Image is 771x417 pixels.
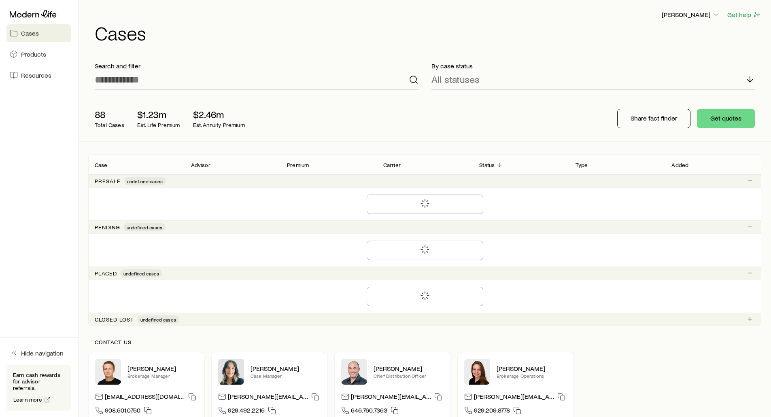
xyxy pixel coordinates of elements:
[21,349,64,357] span: Hide navigation
[497,364,567,373] p: [PERSON_NAME]
[431,62,755,70] p: By case status
[21,71,51,79] span: Resources
[193,109,245,120] p: $2.46m
[95,109,124,120] p: 88
[497,373,567,379] p: Brokerage Operations
[6,45,71,63] a: Products
[95,270,117,277] p: Placed
[21,29,39,37] span: Cases
[193,122,245,128] p: Est. Annuity Premium
[95,359,121,385] img: Rich Loeffler
[251,364,321,373] p: [PERSON_NAME]
[228,392,308,403] p: [PERSON_NAME][EMAIL_ADDRESS][DOMAIN_NAME]
[617,109,690,128] button: Share fact finder
[137,109,180,120] p: $1.23m
[251,373,321,379] p: Case Manager
[95,62,418,70] p: Search and filter
[474,392,554,403] p: [PERSON_NAME][EMAIL_ADDRESS][DOMAIN_NAME]
[431,74,480,85] p: All statuses
[88,155,761,326] div: Client cases
[631,114,677,122] p: Share fact finder
[105,392,185,403] p: [EMAIL_ADDRESS][DOMAIN_NAME]
[351,406,387,417] span: 646.760.7363
[127,178,163,184] span: undefined cases
[127,373,198,379] p: Brokerage Manager
[671,162,688,168] p: Added
[123,270,159,277] span: undefined cases
[95,224,120,231] p: Pending
[218,359,244,385] img: Lisette Vega
[464,359,490,385] img: Ellen Wall
[351,392,431,403] p: [PERSON_NAME][EMAIL_ADDRESS][DOMAIN_NAME]
[287,162,309,168] p: Premium
[576,162,588,168] p: Type
[191,162,210,168] p: Advisor
[228,406,265,417] span: 929.492.2216
[105,406,140,417] span: 908.601.0760
[127,364,198,373] p: [PERSON_NAME]
[95,162,108,168] p: Case
[95,122,124,128] p: Total Cases
[13,397,42,402] span: Learn more
[383,162,401,168] p: Carrier
[474,406,510,417] span: 929.209.8778
[479,162,495,168] p: Status
[662,11,720,19] p: [PERSON_NAME]
[13,372,65,391] p: Earn cash rewards for advisor referrals.
[374,373,444,379] p: Chief Distribution Officer
[127,224,162,231] span: undefined cases
[95,23,761,42] h1: Cases
[6,66,71,84] a: Resources
[661,10,720,20] button: [PERSON_NAME]
[95,178,121,184] p: Presale
[6,365,71,411] div: Earn cash rewards for advisor referrals.Learn more
[140,316,176,323] span: undefined cases
[374,364,444,373] p: [PERSON_NAME]
[697,109,755,128] button: Get quotes
[6,24,71,42] a: Cases
[95,316,134,323] p: Closed lost
[6,344,71,362] button: Hide navigation
[137,122,180,128] p: Est. Life Premium
[341,359,367,385] img: Dan Pierson
[95,339,755,345] p: Contact us
[21,50,46,58] span: Products
[727,10,761,19] button: Get help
